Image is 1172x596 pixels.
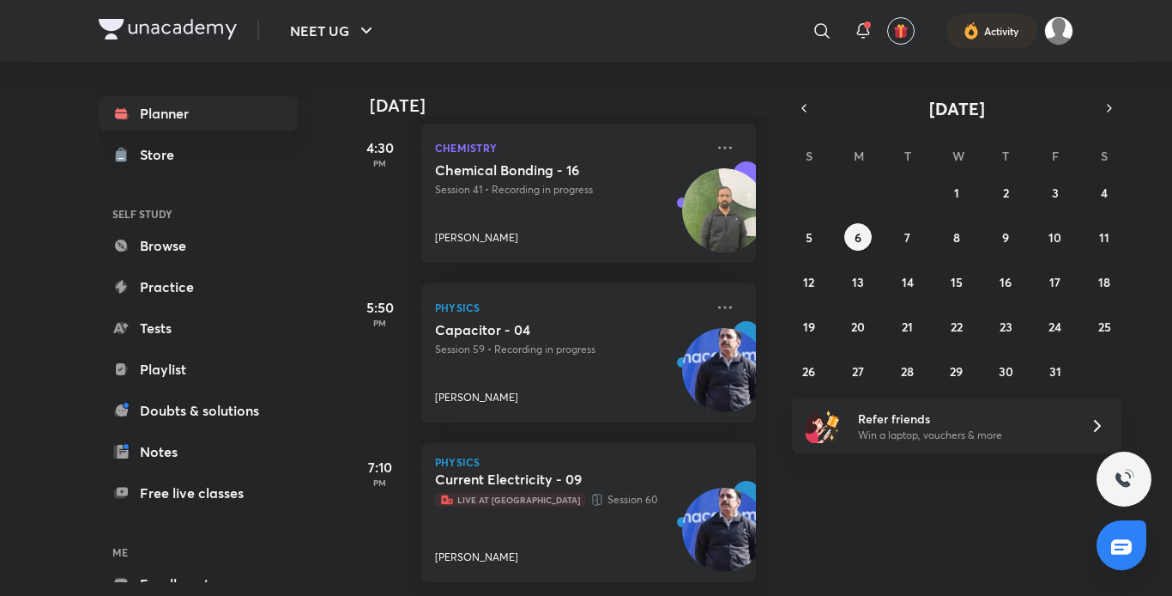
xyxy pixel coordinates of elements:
[1098,274,1110,290] abbr: October 18, 2025
[99,270,298,304] a: Practice
[904,229,910,246] abbr: October 7, 2025
[844,357,872,385] button: October 27, 2025
[1049,363,1061,380] abbr: October 31, 2025
[992,313,1019,340] button: October 23, 2025
[1003,185,1009,201] abbr: October 2, 2025
[99,311,298,345] a: Tests
[855,229,861,246] abbr: October 6, 2025
[435,161,649,179] h5: Chemical Bonding - 16
[99,352,298,386] a: Playlist
[1098,319,1111,335] abbr: October 25, 2025
[99,19,237,44] a: Company Logo
[929,97,985,120] span: [DATE]
[99,435,298,469] a: Notes
[795,313,823,340] button: October 19, 2025
[1049,274,1060,290] abbr: October 17, 2025
[858,428,1069,443] p: Win a laptop, vouchers & more
[99,476,298,510] a: Free live classes
[1099,229,1109,246] abbr: October 11, 2025
[1090,179,1118,206] button: October 4, 2025
[346,318,414,328] p: PM
[943,313,970,340] button: October 22, 2025
[99,538,298,567] h6: ME
[140,144,184,165] div: Store
[1048,229,1061,246] abbr: October 10, 2025
[964,21,979,41] img: activity
[816,96,1097,120] button: [DATE]
[1000,274,1012,290] abbr: October 16, 2025
[1048,319,1061,335] abbr: October 24, 2025
[943,357,970,385] button: October 29, 2025
[346,457,414,477] h5: 7:10
[435,137,704,158] p: Chemistry
[1101,185,1108,201] abbr: October 4, 2025
[806,148,813,164] abbr: Sunday
[99,96,298,131] a: Planner
[950,363,963,380] abbr: October 29, 2025
[435,182,704,198] p: Session 41 • Recording in progress
[435,342,704,357] p: Session 59 • Recording in progress
[99,228,298,263] a: Browse
[435,550,518,565] p: [PERSON_NAME]
[795,223,823,251] button: October 5, 2025
[280,14,387,48] button: NEET UG
[1090,313,1118,340] button: October 25, 2025
[951,319,963,335] abbr: October 22, 2025
[1002,229,1009,246] abbr: October 9, 2025
[346,477,414,488] p: PM
[1042,268,1069,295] button: October 17, 2025
[992,357,1019,385] button: October 30, 2025
[346,137,414,158] h5: 4:30
[795,357,823,385] button: October 26, 2025
[992,179,1019,206] button: October 2, 2025
[844,268,872,295] button: October 13, 2025
[902,319,913,335] abbr: October 21, 2025
[99,393,298,428] a: Doubts & solutions
[854,148,864,164] abbr: Monday
[803,319,815,335] abbr: October 19, 2025
[943,268,970,295] button: October 15, 2025
[893,23,909,39] img: avatar
[435,297,704,318] p: Physics
[435,491,704,508] p: Session 60
[795,268,823,295] button: October 12, 2025
[370,95,773,116] h4: [DATE]
[346,297,414,318] h5: 5:50
[1042,357,1069,385] button: October 31, 2025
[435,390,518,405] p: [PERSON_NAME]
[844,313,872,340] button: October 20, 2025
[99,199,298,228] h6: SELF STUDY
[1042,313,1069,340] button: October 24, 2025
[954,185,959,201] abbr: October 1, 2025
[902,274,914,290] abbr: October 14, 2025
[943,179,970,206] button: October 1, 2025
[992,268,1019,295] button: October 16, 2025
[99,19,237,40] img: Company Logo
[904,148,911,164] abbr: Tuesday
[851,319,865,335] abbr: October 20, 2025
[894,268,921,295] button: October 14, 2025
[435,493,585,507] span: Live at [GEOGRAPHIC_DATA]
[844,223,872,251] button: October 6, 2025
[802,363,815,380] abbr: October 26, 2025
[1090,223,1118,251] button: October 11, 2025
[1042,179,1069,206] button: October 3, 2025
[435,321,649,338] h5: Capacitor - 04
[1101,148,1108,164] abbr: Saturday
[1052,185,1059,201] abbr: October 3, 2025
[943,223,970,251] button: October 8, 2025
[803,274,814,290] abbr: October 12, 2025
[887,17,915,45] button: avatar
[435,230,518,246] p: [PERSON_NAME]
[852,363,864,380] abbr: October 27, 2025
[1090,268,1118,295] button: October 18, 2025
[894,223,921,251] button: October 7, 2025
[806,409,840,443] img: referral
[1052,148,1059,164] abbr: Friday
[894,313,921,340] button: October 21, 2025
[1044,16,1073,46] img: BHARAT MOSALPURIYA
[1042,223,1069,251] button: October 10, 2025
[806,229,813,246] abbr: October 5, 2025
[858,410,1069,428] h6: Refer friends
[1000,319,1012,335] abbr: October 23, 2025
